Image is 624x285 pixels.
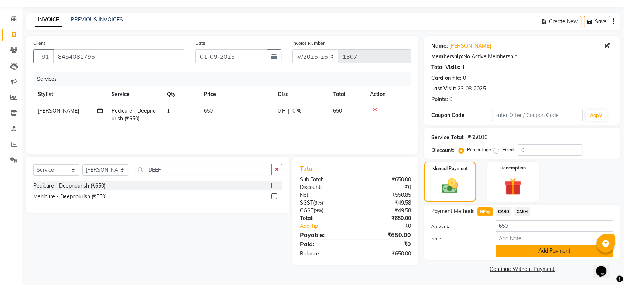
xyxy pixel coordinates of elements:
span: CGST [300,207,313,214]
div: Menicure - Deepnourish (₹550) [33,193,107,200]
div: Name: [431,42,448,50]
div: Paid: [294,240,356,248]
button: Add Payment [496,245,613,257]
a: Continue Without Payment [425,265,619,273]
div: Discount: [431,147,454,154]
label: Amount: [426,223,490,230]
a: Add Tip [294,222,366,230]
div: Coupon Code [431,111,492,119]
div: 0 [463,74,466,82]
span: GPay [477,207,493,216]
div: ₹650.00 [356,214,417,222]
span: 0 F [278,107,285,115]
div: ₹650.00 [468,134,487,141]
span: | [288,107,289,115]
span: 9% [315,207,322,213]
button: Apply [586,110,607,121]
iframe: chat widget [593,255,617,278]
div: Total: [294,214,356,222]
div: Payable: [294,230,356,239]
div: Sub Total: [294,176,356,183]
input: Add Note [496,233,613,244]
div: Balance : [294,250,356,258]
span: SGST [300,199,313,206]
span: CASH [514,207,530,216]
span: Total [300,165,317,172]
label: Redemption [500,165,525,171]
label: Client [33,40,45,47]
span: 650 [333,107,342,114]
label: Date [195,40,205,47]
img: _cash.svg [436,176,463,195]
div: Last Visit: [431,85,456,93]
th: Total [329,86,366,103]
div: Pedicure - Deepnourish (₹650) [33,182,106,190]
div: ( ) [294,207,356,214]
div: 0 [449,96,452,103]
div: ₹650.00 [356,230,417,239]
div: Services [34,72,416,86]
div: ₹0 [356,240,417,248]
div: Total Visits: [431,63,460,71]
div: ₹0 [356,183,417,191]
input: Search by Name/Mobile/Email/Code [53,49,184,63]
input: Amount [496,220,613,232]
button: +91 [33,49,54,63]
div: 1 [462,63,465,71]
button: Create New [539,16,581,27]
label: Fixed [502,146,513,153]
div: ₹49.58 [356,207,417,214]
div: ₹650.00 [356,250,417,258]
span: 0 % [292,107,301,115]
th: Price [199,86,273,103]
label: Manual Payment [432,165,468,172]
div: Discount: [294,183,356,191]
span: 650 [204,107,213,114]
a: INVOICE [35,13,62,27]
input: Enter Offer / Coupon Code [492,110,583,121]
div: Card on file: [431,74,462,82]
div: No Active Membership [431,53,613,61]
span: 9% [315,200,322,206]
a: [PERSON_NAME] [449,42,491,50]
span: CARD [496,207,511,216]
div: ₹0 [366,222,416,230]
span: 1 [167,107,170,114]
div: Net: [294,191,356,199]
div: ₹650.00 [356,176,417,183]
div: ₹550.85 [356,191,417,199]
label: Percentage [467,146,491,153]
th: Disc [273,86,329,103]
label: Invoice Number [292,40,325,47]
div: 23-08-2025 [457,85,486,93]
img: _gift.svg [499,176,527,197]
span: [PERSON_NAME] [38,107,79,114]
div: Points: [431,96,448,103]
span: Pedicure - Deepnourish (₹650) [112,107,156,122]
div: Service Total: [431,134,465,141]
th: Action [366,86,411,103]
input: Search or Scan [134,164,272,175]
th: Stylist [33,86,107,103]
div: ( ) [294,199,356,207]
button: Save [584,16,610,27]
a: PREVIOUS INVOICES [71,16,123,23]
div: Membership: [431,53,463,61]
span: Payment Methods [431,207,474,215]
label: Note: [426,236,490,242]
div: ₹49.58 [356,199,417,207]
th: Service [107,86,162,103]
th: Qty [162,86,199,103]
